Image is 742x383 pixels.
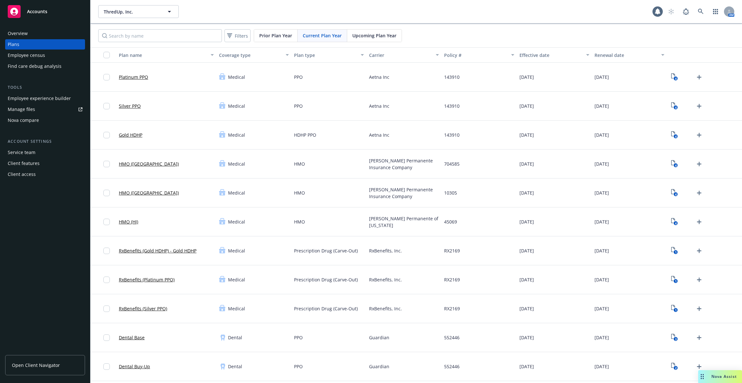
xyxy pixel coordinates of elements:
[675,308,677,312] text: 1
[670,361,680,372] a: View Plan Documents
[670,130,680,140] a: View Plan Documents
[228,334,242,341] span: Dental
[595,334,609,341] span: [DATE]
[519,363,534,370] span: [DATE]
[444,189,457,196] span: 10305
[675,221,677,225] text: 4
[444,363,460,370] span: 552446
[294,132,316,138] span: HDHP PPO
[694,101,704,111] a: Upload Plan Documents
[119,52,207,59] div: Plan name
[517,47,592,63] button: Effective date
[119,276,175,283] a: RxBenefits (Platinum PPO)
[8,93,71,104] div: Employee experience builder
[670,217,680,227] a: View Plan Documents
[98,29,222,42] input: Search by name
[670,246,680,256] a: View Plan Documents
[27,9,47,14] span: Accounts
[670,159,680,169] a: View Plan Documents
[369,305,402,312] span: RxBenefits, Inc.
[103,363,110,370] input: Toggle Row Selected
[228,74,245,80] span: Medical
[694,333,704,343] a: Upload Plan Documents
[694,361,704,372] a: Upload Plan Documents
[5,39,85,50] a: Plans
[8,28,28,39] div: Overview
[5,104,85,114] a: Manage files
[519,247,534,254] span: [DATE]
[670,72,680,82] a: View Plan Documents
[670,275,680,285] a: View Plan Documents
[228,132,245,138] span: Medical
[294,247,358,254] span: Prescription Drug (Carve-Out)
[595,363,609,370] span: [DATE]
[519,276,534,283] span: [DATE]
[444,305,460,312] span: RX2169
[228,189,245,196] span: Medical
[235,32,248,39] span: Filters
[5,115,85,125] a: Nova compare
[352,32,396,39] span: Upcoming Plan Year
[291,47,366,63] button: Plan type
[98,5,179,18] button: ThredUp, Inc.
[8,158,40,169] div: Client features
[5,3,85,21] a: Accounts
[369,334,389,341] span: Guardian
[444,160,460,167] span: 704585
[5,50,85,60] a: Employee census
[698,370,706,383] div: Drag to move
[670,304,680,314] a: View Plan Documents
[5,61,85,71] a: Find care debug analysis
[444,103,460,109] span: 143910
[119,305,167,312] a: RxBenefits (Silver PPO)
[369,363,389,370] span: Guardian
[369,157,439,171] span: [PERSON_NAME] Permanente Insurance Company
[519,218,534,225] span: [DATE]
[694,159,704,169] a: Upload Plan Documents
[294,305,358,312] span: Prescription Drug (Carve-Out)
[444,132,460,138] span: 143910
[294,218,305,225] span: HMO
[519,160,534,167] span: [DATE]
[694,130,704,140] a: Upload Plan Documents
[8,50,45,60] div: Employee census
[519,74,534,80] span: [DATE]
[294,103,303,109] span: PPO
[595,132,609,138] span: [DATE]
[228,160,245,167] span: Medical
[369,276,402,283] span: RxBenefits, Inc.
[219,52,282,59] div: Coverage type
[369,52,432,59] div: Carrier
[12,362,60,369] span: Open Client Navigator
[5,93,85,104] a: Employee experience builder
[595,103,609,109] span: [DATE]
[595,276,609,283] span: [DATE]
[675,192,677,196] text: 4
[694,246,704,256] a: Upload Plan Documents
[444,218,457,225] span: 45069
[103,334,110,341] input: Toggle Row Selected
[119,334,145,341] a: Dental Base
[595,305,609,312] span: [DATE]
[103,248,110,254] input: Toggle Row Selected
[709,5,722,18] a: Switch app
[294,52,357,59] div: Plan type
[224,29,251,42] button: Filters
[103,132,110,138] input: Toggle Row Selected
[8,104,35,114] div: Manage files
[711,374,737,379] span: Nova Assist
[694,72,704,82] a: Upload Plan Documents
[675,279,677,283] text: 1
[8,115,39,125] div: Nova compare
[595,74,609,80] span: [DATE]
[675,105,677,110] text: 4
[8,147,35,158] div: Service team
[119,363,150,370] a: Dental Buy-Up
[119,189,179,196] a: HMO ([GEOGRAPHIC_DATA])
[228,363,242,370] span: Dental
[595,189,609,196] span: [DATE]
[442,47,517,63] button: Policy #
[228,103,245,109] span: Medical
[595,52,657,59] div: Renewal date
[228,276,245,283] span: Medical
